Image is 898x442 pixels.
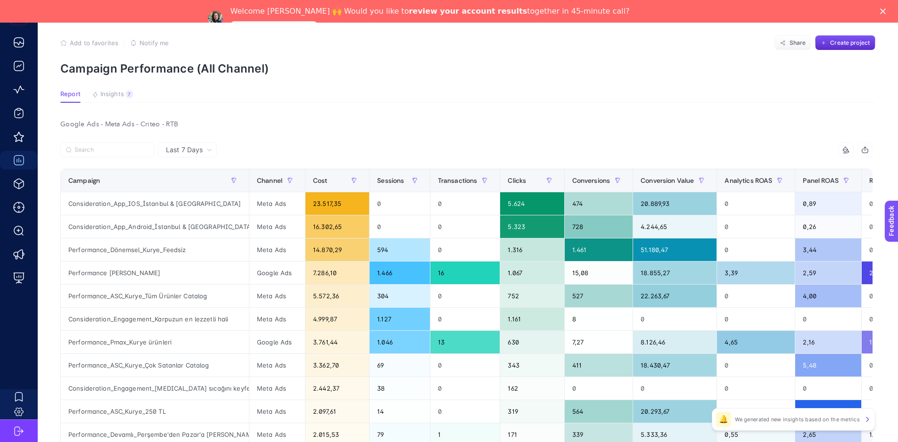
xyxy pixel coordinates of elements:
div: 2,59 [795,262,861,284]
div: 1.127 [370,308,429,330]
div: 1.161 [500,308,564,330]
span: Campaign [68,177,100,184]
div: Consideration_App_Android_İstanbul & [GEOGRAPHIC_DATA] [61,215,249,238]
div: Meta Ads [249,192,305,215]
span: Feedback [6,3,36,10]
div: Performance [PERSON_NAME] [61,262,249,284]
img: Profile image for Neslihan [208,11,223,26]
p: We generated new insights based on the metrics [735,416,860,423]
div: 0 [717,215,795,238]
span: Revenue [869,177,895,184]
input: Search [74,147,149,154]
b: review your account [409,7,495,16]
div: 0 [717,377,795,400]
div: 5.624 [500,192,564,215]
div: 3,44 [795,238,861,261]
span: Report [60,90,81,98]
div: Meta Ads [249,308,305,330]
div: 0 [430,354,500,377]
div: 3,39 [717,262,795,284]
div: 16 [430,262,500,284]
div: 0 [370,215,429,238]
span: Transactions [438,177,478,184]
button: Share [774,35,811,50]
div: 343 [500,354,564,377]
span: Channel [257,177,282,184]
div: 0 [795,308,861,330]
div: 8 [565,308,633,330]
div: Meta Ads [249,354,305,377]
div: Performance_ASC_Kurye_Çok Satanlar Catalog [61,354,249,377]
div: 4.244,65 [633,215,717,238]
div: Performance_Pmax_Kurye ürünleri [61,331,249,353]
div: 1.461 [565,238,633,261]
div: 15,08 [565,262,633,284]
div: 0 [430,400,500,423]
div: 564 [565,400,633,423]
button: Add to favorites [60,39,118,47]
div: Performance_Dönemsel_Kurye_Feedsiz [61,238,249,261]
span: Panel ROAS [803,177,838,184]
div: 527 [565,285,633,307]
div: 0 [717,400,795,423]
button: Notify me [130,39,169,47]
div: 0 [633,377,717,400]
div: Close [880,8,890,14]
div: Meta Ads [249,285,305,307]
div: Consideration_Engagement_[MEDICAL_DATA] sıcağını keyfe dönüştürmeye ne dersin? [61,377,249,400]
div: Google Ads - Meta Ads - Criteo - RTB [53,118,880,131]
b: results [498,7,527,16]
div: 13 [430,331,500,353]
div: 14 [370,400,429,423]
div: 5.323 [500,215,564,238]
div: 2.442,37 [305,377,369,400]
div: 728 [565,215,633,238]
div: Performance_ASC_Kurye_Tüm Ürünler Catalog [61,285,249,307]
div: 3.362,70 [305,354,369,377]
div: 0 [565,377,633,400]
div: 4,00 [795,285,861,307]
div: 7,27 [565,331,633,353]
div: 1.067 [500,262,564,284]
div: 1.046 [370,331,429,353]
div: 5,48 [795,354,861,377]
div: 38 [370,377,429,400]
span: Notify me [140,39,169,47]
div: 1.316 [500,238,564,261]
span: Sessions [377,177,404,184]
div: 5.572,36 [305,285,369,307]
div: 8.126,46 [633,331,717,353]
div: 7.286,10 [305,262,369,284]
span: Conversion Value [641,177,694,184]
div: 752 [500,285,564,307]
span: Share [790,39,806,47]
div: 0 [717,354,795,377]
div: 0 [717,308,795,330]
div: 411 [565,354,633,377]
div: 319 [500,400,564,423]
div: 0 [370,192,429,215]
div: 14.870,29 [305,238,369,261]
div: Google Ads [249,262,305,284]
div: Meta Ads [249,377,305,400]
div: 304 [370,285,429,307]
div: 51.180,47 [633,238,717,261]
div: 162 [500,377,564,400]
div: 0 [717,285,795,307]
span: Cost [313,177,328,184]
div: 22.263,67 [633,285,717,307]
div: 0 [717,192,795,215]
div: 0 [430,285,500,307]
div: 18.430,47 [633,354,717,377]
div: 0 [430,308,500,330]
div: 🔔 [716,412,731,427]
div: 20.293,67 [633,400,717,423]
div: 0 [717,238,795,261]
div: Meta Ads [249,215,305,238]
div: Google Ads [249,331,305,353]
div: Consideration_App_IOS_İstanbul & [GEOGRAPHIC_DATA] [61,192,249,215]
div: 0 [430,238,500,261]
div: 69 [370,354,429,377]
div: 4.999,87 [305,308,369,330]
div: 16.302,65 [305,215,369,238]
